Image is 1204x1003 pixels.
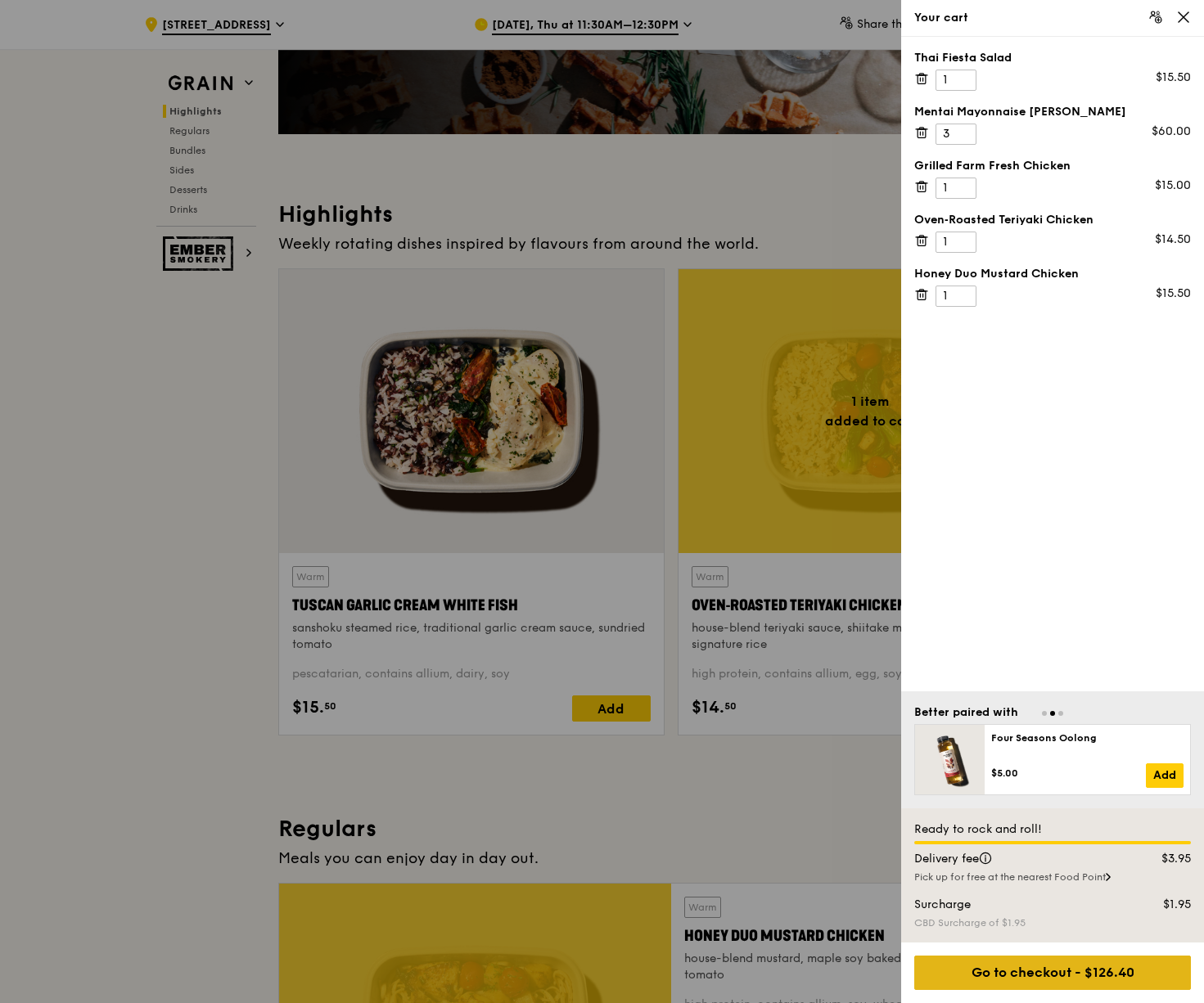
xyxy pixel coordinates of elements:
[914,821,1191,838] div: Ready to rock and roll!
[1050,711,1055,716] span: Go to slide 2
[1058,711,1063,716] span: Go to slide 3
[1127,851,1202,867] div: $3.95
[914,704,1018,721] div: Better paired with
[1155,232,1191,248] div: $14.50
[1042,711,1047,716] span: Go to slide 1
[1127,897,1202,913] div: $1.95
[914,50,1191,66] div: Thai Fiesta Salad
[914,212,1191,228] div: Oven‑Roasted Teriyaki Chicken
[914,158,1191,174] div: Grilled Farm Fresh Chicken
[1146,763,1184,788] a: Add
[914,956,1191,990] div: Go to checkout - $126.40
[1155,178,1191,194] div: $15.00
[914,266,1191,282] div: Honey Duo Mustard Chicken
[1156,286,1191,302] div: $15.50
[914,870,1191,884] div: Pick up for free at the nearest Food Point
[1156,70,1191,86] div: $15.50
[1152,124,1191,140] div: $60.00
[904,897,1127,913] div: Surcharge
[914,916,1191,929] div: CBD Surcharge of $1.95
[914,10,1191,26] div: Your cart
[991,731,1184,744] div: Four Seasons Oolong
[914,104,1191,120] div: Mentai Mayonnaise [PERSON_NAME]
[991,767,1146,780] div: $5.00
[904,851,1127,867] div: Delivery fee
